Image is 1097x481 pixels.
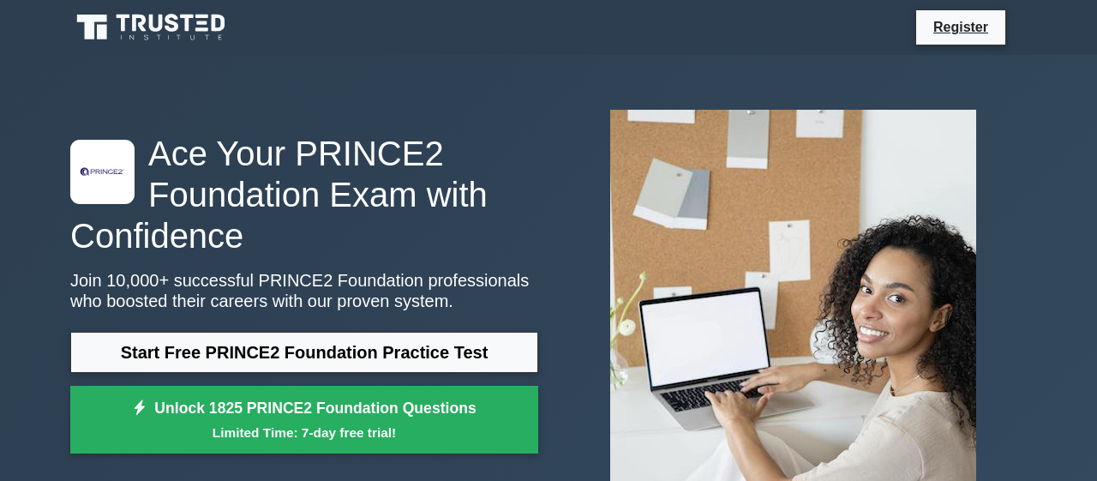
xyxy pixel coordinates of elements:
a: Start Free PRINCE2 Foundation Practice Test [70,332,538,373]
a: Unlock 1825 PRINCE2 Foundation QuestionsLimited Time: 7-day free trial! [70,386,538,454]
p: Join 10,000+ successful PRINCE2 Foundation professionals who boosted their careers with our prove... [70,270,538,311]
a: Register [923,16,998,38]
h1: Ace Your PRINCE2 Foundation Exam with Confidence [70,133,538,256]
small: Limited Time: 7-day free trial! [92,423,517,442]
